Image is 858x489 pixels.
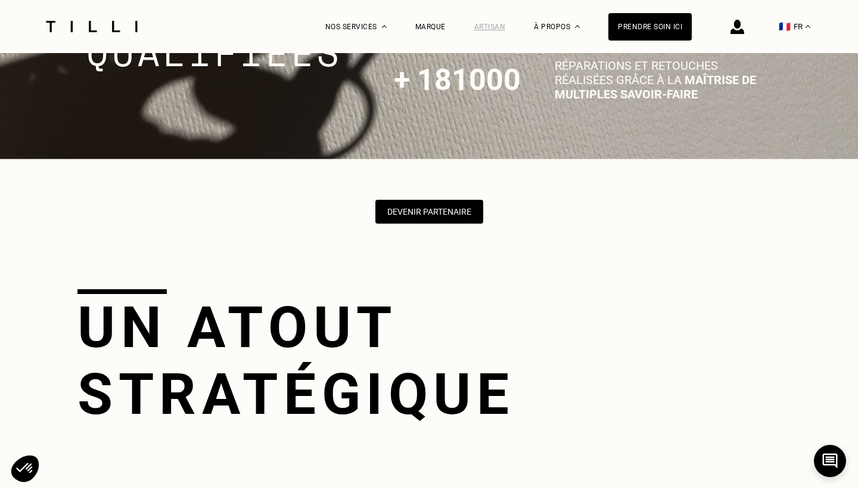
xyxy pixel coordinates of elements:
[394,66,525,94] span: 181000
[608,13,692,41] a: Prendre soin ici
[415,23,446,31] a: Marque
[474,23,506,31] a: Artisan
[575,25,580,28] img: Menu déroulant à propos
[555,58,772,101] span: Réparations et retouches réalisées grâce à la
[806,25,810,28] img: menu déroulant
[42,21,142,32] img: Logo du service de couturière Tilli
[382,25,387,28] img: Menu déroulant
[555,73,756,101] span: maîtrise de multiples savoir-faire
[779,21,791,32] span: 🇫🇷
[77,294,781,428] h2: Un atout stratégique
[730,20,744,34] img: icône connexion
[375,200,483,224] button: Devenir Partenaire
